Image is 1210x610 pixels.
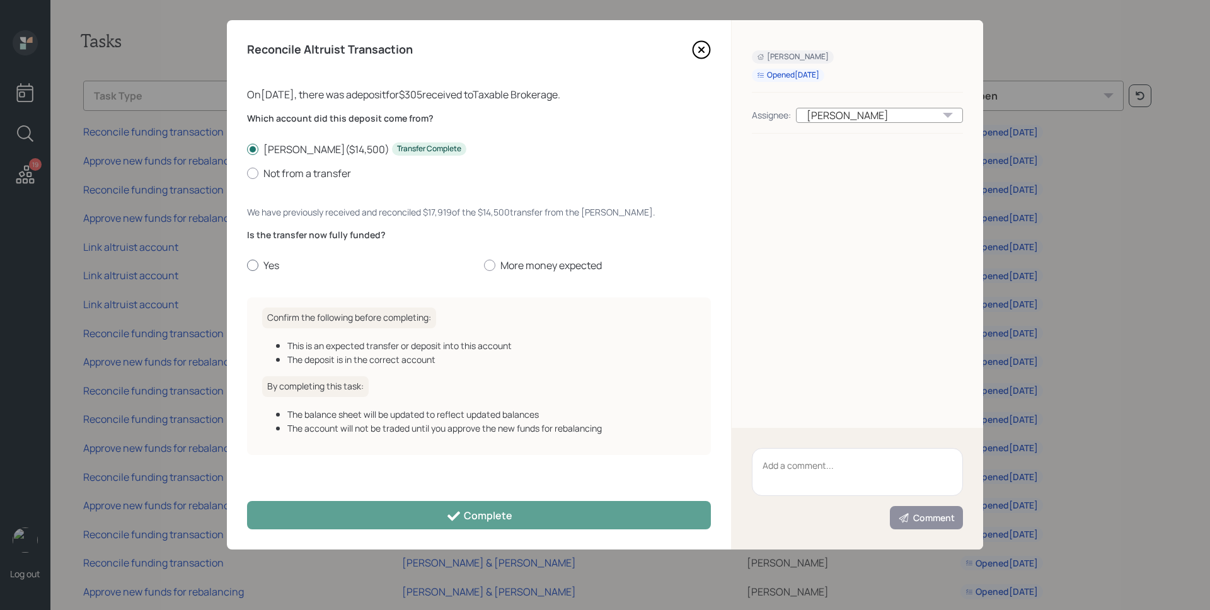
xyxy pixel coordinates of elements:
div: Opened [DATE] [757,70,819,81]
label: [PERSON_NAME] ( $14,500 ) [247,142,711,156]
div: This is an expected transfer or deposit into this account [287,339,696,352]
div: On [DATE] , there was a deposit for $305 received to Taxable Brokerage . [247,87,711,102]
label: Not from a transfer [247,166,711,180]
h4: Reconcile Altruist Transaction [247,43,413,57]
div: The balance sheet will be updated to reflect updated balances [287,408,696,421]
div: The account will not be traded until you approve the new funds for rebalancing [287,422,696,435]
div: The deposit is in the correct account [287,353,696,366]
button: Complete [247,501,711,529]
div: Transfer Complete [397,144,461,154]
div: [PERSON_NAME] [757,52,829,62]
div: We have previously received and reconciled $17,919 of the $14,500 transfer from the [PERSON_NAME] . [247,205,711,219]
button: Comment [890,506,963,529]
div: Assignee: [752,108,791,122]
label: Is the transfer now fully funded? [247,229,711,241]
h6: Confirm the following before completing: [262,308,436,328]
label: More money expected [484,258,711,272]
div: Complete [446,509,512,524]
div: Comment [898,512,955,524]
label: Yes [247,258,474,272]
label: Which account did this deposit come from? [247,112,711,125]
h6: By completing this task: [262,376,369,397]
div: [PERSON_NAME] [796,108,963,123]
